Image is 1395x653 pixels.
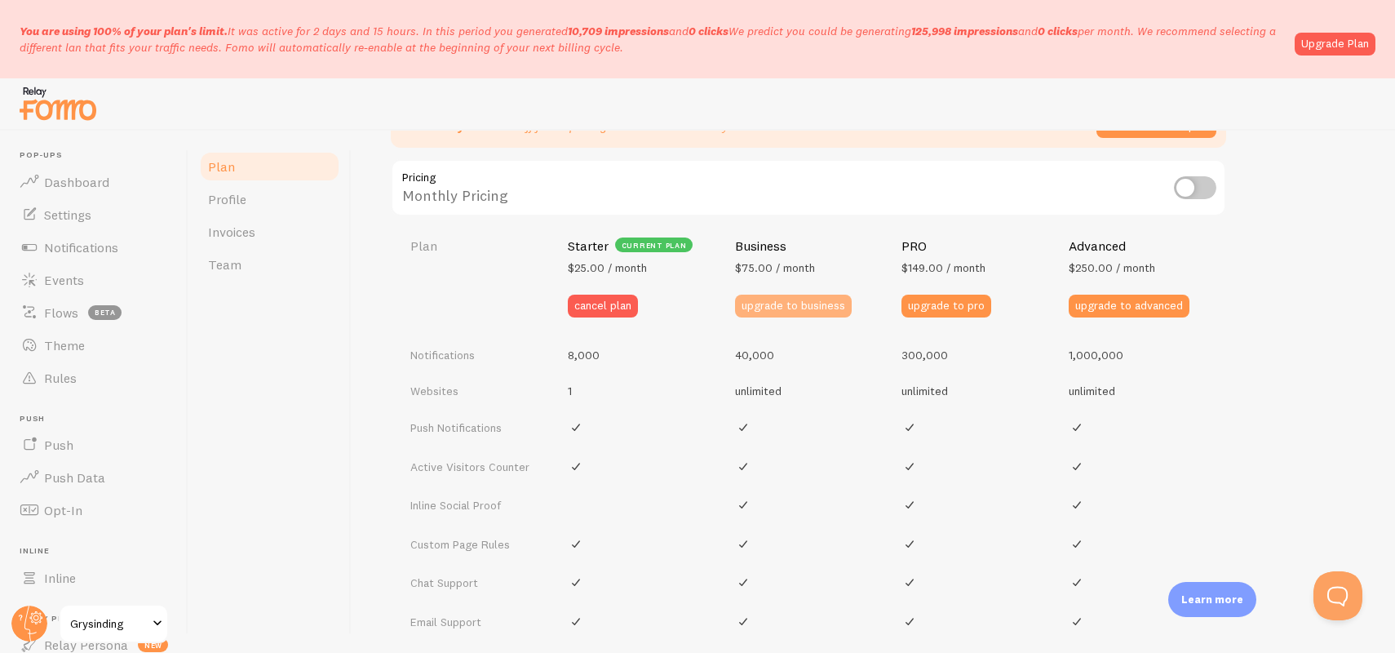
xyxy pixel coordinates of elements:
b: 0 clicks [689,24,728,38]
h4: PRO [901,238,927,255]
span: new [138,637,168,652]
td: Push Notifications [391,408,558,447]
a: Dashboard [10,166,178,198]
span: Rules [44,370,77,386]
b: 125,998 impressions [911,24,1018,38]
span: $75.00 / month [735,260,815,275]
div: current plan [615,238,693,252]
a: Upgrade Plan [1295,33,1375,56]
td: Custom Page Rules [391,525,558,564]
td: Notifications [391,337,558,373]
a: Flows beta [10,296,178,329]
span: Events [44,272,84,288]
a: Grysinding [59,604,169,643]
span: $25.00 / month [568,260,647,275]
button: upgrade to business [735,295,852,318]
h4: Plan [410,238,548,255]
span: Inline [20,546,178,557]
a: Notifications [10,231,178,264]
span: Invoices [208,224,255,240]
span: Theme [44,337,85,353]
a: Plan [198,150,341,183]
span: Dashboard [44,174,109,190]
a: Team [198,248,341,281]
span: Profile [208,191,246,207]
iframe: Help Scout Beacon - Open [1313,571,1362,620]
span: Notifications [44,239,118,255]
button: upgrade to advanced [1069,295,1189,318]
span: and [911,24,1078,38]
span: Push [20,414,178,424]
td: 1,000,000 [1059,337,1226,373]
span: $250.00 / month [1069,260,1155,275]
span: and [568,24,728,38]
td: 8,000 [558,337,725,373]
a: Rules [10,362,178,394]
h4: Starter [568,238,609,255]
div: Monthly Pricing [391,159,1226,219]
span: Settings [44,207,91,223]
b: 10,709 impressions [568,24,669,38]
strong: Save money: [401,119,468,134]
td: Chat Support [391,563,558,602]
h4: Advanced [1069,238,1126,255]
td: 1 [558,373,725,409]
b: 0 clicks [1038,24,1078,38]
a: Inline [10,562,178,594]
td: Active Visitors Counter [391,447,558,486]
td: unlimited [892,373,1059,409]
div: Learn more [1168,582,1256,617]
td: 300,000 [892,337,1059,373]
a: Settings [10,198,178,231]
button: cancel plan [568,295,638,318]
span: You are using 100% of your plan's limit. [20,24,228,38]
span: beta [88,305,122,320]
a: Events [10,264,178,296]
img: fomo-relay-logo-orange.svg [17,82,99,124]
p: Learn more [1181,592,1243,607]
span: Flows [44,304,78,321]
span: $149.00 / month [901,260,985,275]
a: Profile [198,183,341,215]
td: Websites [391,373,558,409]
span: Inline [44,570,76,586]
a: Push Data [10,461,178,494]
span: Opt-In [44,502,82,518]
button: upgrade to pro [901,295,991,318]
span: Team [208,256,241,273]
a: Invoices [198,215,341,248]
span: Pop-ups [20,150,178,161]
h4: Business [735,238,786,255]
span: Relay Persona [44,637,128,653]
span: Grysinding [70,614,148,633]
a: Push [10,429,178,461]
td: Inline Social Proof [391,486,558,525]
a: Theme [10,329,178,362]
p: It was active for 2 days and 15 hours. In this period you generated We predict you could be gener... [20,23,1285,56]
span: Plan [208,158,235,175]
td: unlimited [1059,373,1226,409]
a: Opt-In [10,494,178,526]
span: Push [44,437,73,453]
td: unlimited [725,373,892,409]
td: Email Support [391,602,558,642]
td: 40,000 [725,337,892,373]
span: Push Data [44,469,105,486]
